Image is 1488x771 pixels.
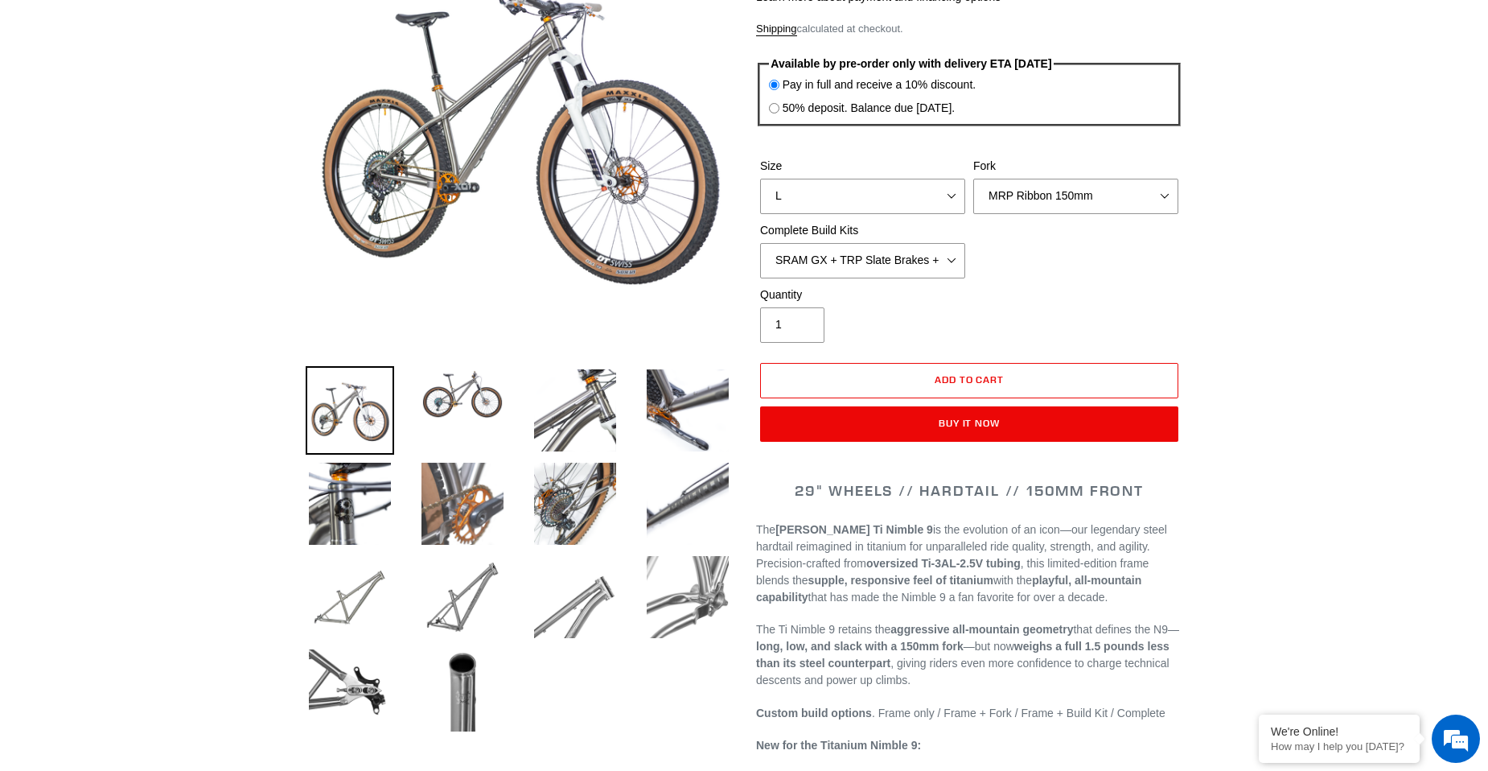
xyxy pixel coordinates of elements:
[973,158,1178,175] label: Fork
[306,460,394,548] img: Load image into Gallery viewer, TI NIMBLE 9
[760,158,965,175] label: Size
[418,366,507,423] img: Load image into Gallery viewer, TI NIMBLE 9
[756,23,797,36] a: Shipping
[756,640,964,653] strong: long, low, and slack with a 150mm fork
[756,640,1169,670] strong: weighs a full 1.5 pounds less than its steel counterpart
[783,76,976,93] label: Pay in full and receive a 10% discount.
[643,553,732,641] img: Load image into Gallery viewer, TI NIMBLE 9
[935,373,1005,385] span: Add to cart
[418,646,507,735] img: Load image into Gallery viewer, TI NIMBLE 9
[643,366,732,455] img: Load image into Gallery viewer, TI NIMBLE 9
[1271,740,1408,752] p: How may I help you today?
[643,460,732,548] img: Load image into Gallery viewer, TI NIMBLE 9
[760,287,965,303] label: Quantity
[760,406,1178,442] button: Buy it now
[756,522,1182,606] p: The is the evolution of an icon—our legendary steel hardtail reimagined in titanium for unparalle...
[531,460,619,548] img: Load image into Gallery viewer, TI NIMBLE 9
[760,222,965,239] label: Complete Build Kits
[866,557,1021,570] strong: oversized Ti-3AL-2.5V tubing
[775,523,933,536] strong: [PERSON_NAME] Ti Nimble 9
[531,553,619,641] img: Load image into Gallery viewer, TI NIMBLE 9
[808,574,993,587] strong: supple, responsive feel of titanium
[783,100,956,117] label: 50% deposit. Balance due [DATE].
[769,56,1054,72] legend: Available by pre-order only with delivery ETA [DATE]
[306,553,394,641] img: Load image into Gallery viewer, TI NIMBLE 9
[531,366,619,455] img: Load image into Gallery viewer, TI NIMBLE 9
[306,646,394,735] img: Load image into Gallery viewer, TI NIMBLE 9
[418,460,507,548] img: Load image into Gallery viewer, TI NIMBLE 9
[890,623,1073,636] strong: aggressive all-mountain geometry
[756,739,921,752] strong: New for the Titanium Nimble 9:
[1271,725,1408,738] div: We're Online!
[795,481,1144,500] span: 29" WHEELS // HARDTAIL // 150MM FRONT
[760,363,1178,398] button: Add to cart
[756,707,872,719] strong: Custom build options
[306,366,394,455] img: Load image into Gallery viewer, TI NIMBLE 9
[418,553,507,641] img: Load image into Gallery viewer, TI NIMBLE 9
[756,705,1182,722] p: . Frame only / Frame + Fork / Frame + Build Kit / Complete
[756,621,1182,689] p: The Ti Nimble 9 retains the that defines the N9— —but now , giving riders even more confidence to...
[756,21,1182,37] div: calculated at checkout.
